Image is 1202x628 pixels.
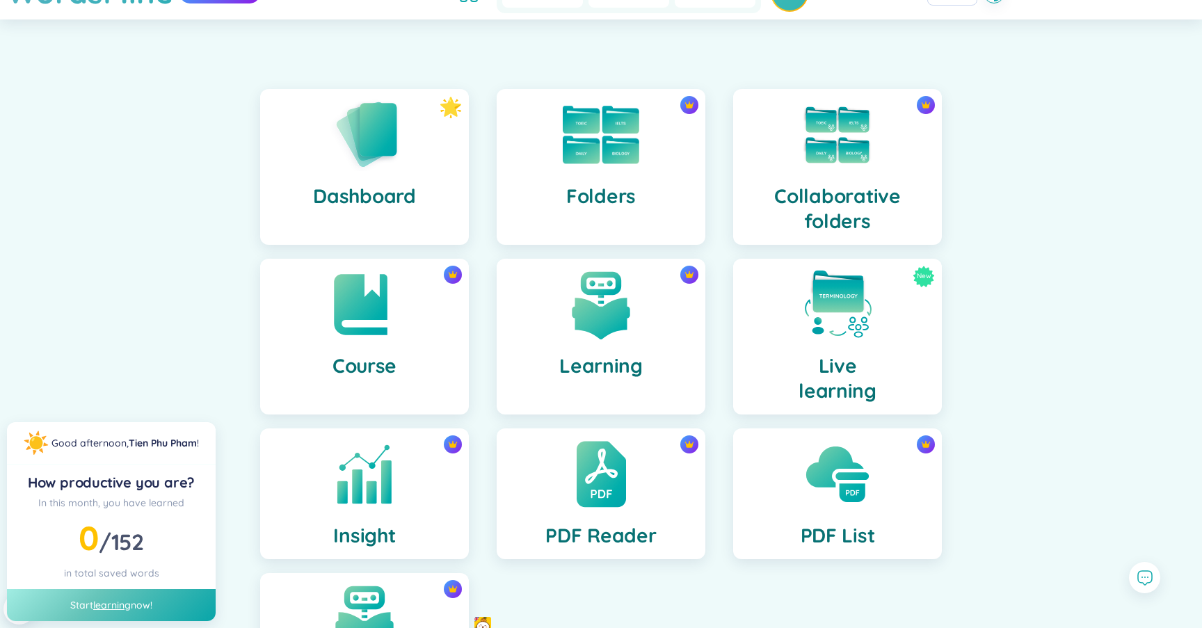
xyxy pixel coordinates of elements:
img: crown icon [921,440,931,449]
img: crown icon [448,270,458,280]
a: Dashboard [246,89,483,245]
h4: Folders [566,184,636,209]
h4: PDF Reader [545,523,656,548]
a: crown iconFolders [483,89,719,245]
span: 0 [79,517,99,558]
a: crown iconPDF List [719,428,956,559]
h4: Live learning [799,353,876,403]
img: crown icon [684,100,694,110]
a: crown iconCollaborative folders [719,89,956,245]
a: Tien Phu Pham [129,437,197,449]
div: How productive you are? [18,473,205,492]
img: crown icon [684,270,694,280]
a: crown iconCourse [246,259,483,414]
img: crown icon [684,440,694,449]
div: in total saved words [18,565,205,581]
span: / [99,528,144,556]
img: crown icon [448,440,458,449]
h4: Insight [333,523,395,548]
div: ! [51,435,199,451]
h4: Course [332,353,396,378]
a: crown iconInsight [246,428,483,559]
img: crown icon [448,584,458,594]
h4: Dashboard [313,184,415,209]
h4: Collaborative folders [744,184,931,234]
div: Start now! [7,589,216,621]
span: 152 [111,528,144,556]
h4: Learning [559,353,643,378]
a: NewLivelearning [719,259,956,414]
a: crown iconLearning [483,259,719,414]
span: New [917,266,931,287]
a: learning [93,599,131,611]
div: In this month, you have learned [18,495,205,510]
span: Good afternoon , [51,437,129,449]
img: crown icon [921,100,931,110]
h4: PDF List [801,523,875,548]
a: crown iconPDF Reader [483,428,719,559]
